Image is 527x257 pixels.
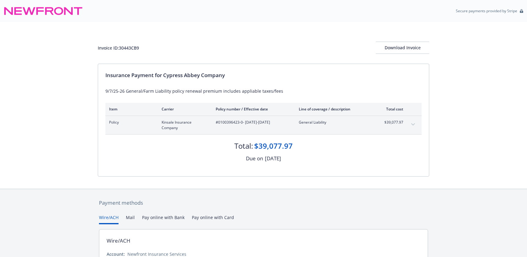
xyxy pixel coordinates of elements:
div: Due on [246,155,263,162]
div: PolicyKinsale Insurance Company#0100396423-0- [DATE]-[DATE]General Liability$39,077.97expand content [105,116,422,134]
div: [DATE] [265,155,281,162]
span: $39,077.97 [380,120,403,125]
span: General Liability [299,120,371,125]
div: Carrier [162,106,206,112]
div: 9/7/25-26 General/Farm Liability policy renewal premium includes appliable taxes/fees [105,88,422,94]
div: Invoice ID: 30443CB9 [98,45,139,51]
div: Item [109,106,152,112]
span: Kinsale Insurance Company [162,120,206,131]
button: expand content [408,120,418,129]
span: Policy [109,120,152,125]
div: Download Invoice [376,42,429,54]
div: Insurance Payment for Cypress Abbey Company [105,71,422,79]
div: Total: [234,141,253,151]
div: $39,077.97 [254,141,293,151]
button: Pay online with Card [192,214,234,224]
p: Secure payments provided by Stripe [456,8,517,13]
div: Line of coverage / description [299,106,371,112]
button: Mail [126,214,135,224]
span: #0100396423-0 - [DATE]-[DATE] [216,120,289,125]
div: Wire/ACH [107,237,130,245]
div: Total cost [380,106,403,112]
button: Wire/ACH [99,214,119,224]
div: Payment methods [99,199,428,207]
div: Policy number / Effective date [216,106,289,112]
button: Download Invoice [376,42,429,54]
button: Pay online with Bank [142,214,185,224]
